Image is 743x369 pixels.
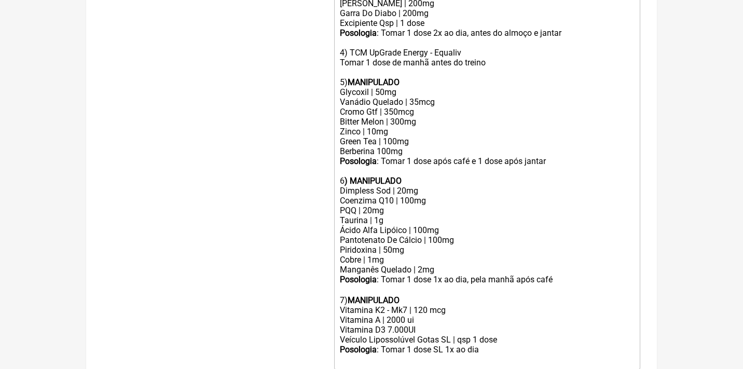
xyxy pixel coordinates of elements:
div: Vanádio Quelado | 35mcg [340,97,635,107]
div: Excipiente Qsp | 1 dose [340,18,635,28]
div: : Tomar 1 dose SL 1x ao dia ㅤ [340,345,635,365]
div: Vitamina A | 2000 ui Vitamina D3 7.000UI [340,315,635,335]
div: Manganês Quelado | 2mg [340,265,635,275]
strong: Posologia [340,345,377,354]
div: Coenzima Q10 | 100mg [340,196,635,206]
div: Berberina 100mg [340,146,635,156]
strong: MANIPULADO [348,295,400,305]
div: Vitamina K2 - Mk7 | 120 mcg [340,305,635,315]
div: Garra Do Diabo | 200mg [340,8,635,18]
strong: MANIPULADO [348,77,400,87]
div: Veículo Lipossolúvel Gotas SL | qsp 1 dose [340,335,635,345]
div: Taurina | 1g [340,215,635,225]
strong: Posologia [340,156,377,166]
strong: ) MANIPULADO [345,176,402,186]
div: Cromo Gtf | 350mcg Bitter Melon | 300mg Zinco | 10mg [340,107,635,136]
strong: Posologia [340,275,377,284]
div: Pantotenato De Cálcio | 100mg [340,235,635,245]
strong: Posologia [340,28,377,38]
div: Ácido Alfa Lipóico | 100mg [340,225,635,235]
div: PQQ | 20mg [340,206,635,215]
div: Glycoxil | 50mg [340,87,635,97]
div: : Tomar 1 dose 2x ao dia, antes do almoço e jantar 4) TCM UpGrade Energy - Equaliv Tomar 1 dose d... [340,28,635,87]
div: : Tomar 1 dose após café e 1 dose após jantar 6 [340,156,635,186]
div: Cobre | 1mg [340,255,635,265]
div: Green Tea | 100mg [340,136,635,146]
div: Piridoxina | 50mg [340,245,635,255]
div: : Tomar 1 dose 1x ao dia, pela manhã ㅤapós café 7) [340,275,635,305]
div: Dimpless Sod | 20mg [340,186,635,196]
